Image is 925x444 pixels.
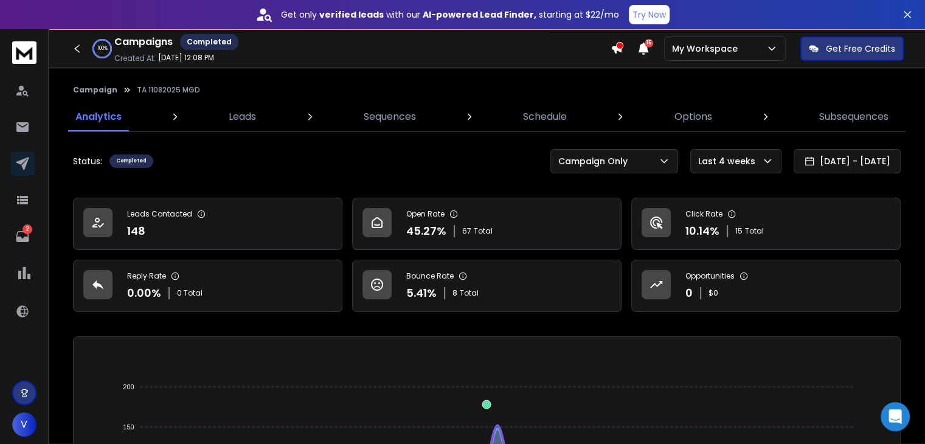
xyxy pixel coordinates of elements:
p: Leads [229,109,256,124]
p: TA 11082025 MGD [137,85,200,95]
tspan: 150 [123,423,134,431]
p: Analytics [75,109,122,124]
p: Click Rate [685,209,722,219]
a: Bounce Rate5.41%8Total [352,260,622,312]
p: Leads Contacted [127,209,192,219]
p: 100 % [97,45,108,52]
p: My Workspace [672,43,743,55]
span: 8 [452,288,457,298]
a: Opportunities0$0 [631,260,901,312]
p: Status: [73,155,102,167]
a: Analytics [68,102,129,131]
span: 15 [735,226,743,236]
p: Get only with our starting at $22/mo [281,9,619,21]
p: Schedule [523,109,567,124]
button: [DATE] - [DATE] [794,149,901,173]
a: Open Rate45.27%67Total [352,198,622,250]
a: Sequences [356,102,423,131]
div: Open Intercom Messenger [881,402,910,431]
p: 5.41 % [406,285,437,302]
p: Subsequences [819,109,889,124]
p: [DATE] 12:08 PM [158,53,214,63]
p: Try Now [632,9,666,21]
strong: AI-powered Lead Finder, [423,9,536,21]
a: Click Rate10.14%15Total [631,198,901,250]
a: Subsequences [812,102,896,131]
h1: Campaigns [114,35,173,49]
a: Options [667,102,719,131]
button: V [12,412,36,437]
span: 67 [462,226,471,236]
p: 0.00 % [127,285,161,302]
tspan: 200 [123,383,134,390]
p: Options [674,109,712,124]
p: 10.14 % [685,223,719,240]
button: Campaign [73,85,117,95]
a: Leads [221,102,263,131]
div: Completed [180,34,238,50]
p: Get Free Credits [826,43,895,55]
p: Created At: [114,54,156,63]
p: $ 0 [708,288,718,298]
p: 45.27 % [406,223,446,240]
a: Reply Rate0.00%0 Total [73,260,342,312]
p: 2 [23,224,32,234]
p: Last 4 weeks [698,155,760,167]
p: 0 Total [177,288,203,298]
strong: verified leads [319,9,384,21]
button: Try Now [629,5,670,24]
p: 148 [127,223,145,240]
button: Get Free Credits [800,36,904,61]
p: 0 [685,285,693,302]
span: Total [460,288,479,298]
p: Opportunities [685,271,735,281]
span: Total [745,226,764,236]
p: Sequences [364,109,416,124]
span: 15 [645,39,653,47]
p: Reply Rate [127,271,166,281]
a: Leads Contacted148 [73,198,342,250]
p: Bounce Rate [406,271,454,281]
p: Campaign Only [558,155,632,167]
div: Completed [109,154,153,168]
p: Open Rate [406,209,445,219]
img: logo [12,41,36,64]
a: 2 [10,224,35,249]
span: Total [474,226,493,236]
a: Schedule [516,102,574,131]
